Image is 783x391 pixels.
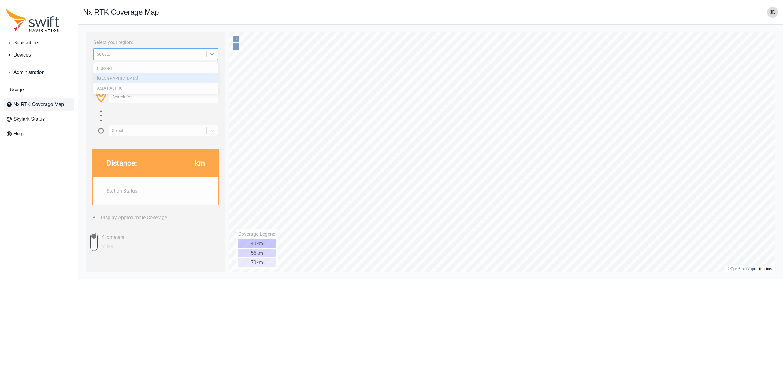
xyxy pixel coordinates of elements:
[648,237,671,242] a: OpenStreetMap
[13,101,64,108] span: Nx RTK Coverage Map
[4,113,74,125] a: Skylark Status
[155,219,192,228] div: 55km
[150,13,156,20] button: –
[150,6,156,13] button: +
[17,185,84,191] label: Display Approximate Coverage
[10,86,24,94] span: Usage
[14,212,39,222] label: Miles
[83,29,778,274] iframe: RTK Map
[14,203,39,212] label: Kilometers
[4,49,74,61] button: Devices
[112,130,122,138] span: km
[155,210,192,219] div: 40km
[4,98,74,111] a: Nx RTK Coverage Map
[4,128,74,140] a: Help
[13,39,39,46] span: Subscribers
[13,69,44,76] span: Administration
[4,84,74,96] a: Usage
[23,159,134,164] label: Station Status:
[83,9,159,16] h1: Nx RTK Coverage Map
[4,66,74,79] button: Administration
[645,237,689,242] li: © contributors.
[155,229,192,238] div: 70km
[13,116,45,123] span: Skylark Status
[767,7,778,18] img: user photo
[4,37,74,49] button: Subscribers
[13,130,24,138] span: Help
[155,202,192,208] div: Coverage Legend
[13,51,31,59] span: Devices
